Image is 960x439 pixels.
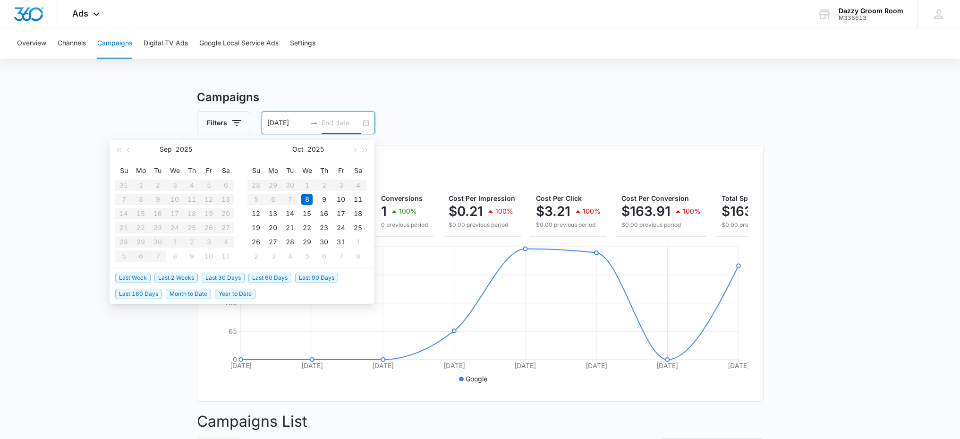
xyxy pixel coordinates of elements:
[144,28,188,59] button: Digital TV Ads
[399,208,417,215] p: 100%
[315,207,332,221] td: 2025-10-16
[332,192,349,207] td: 2025-10-10
[839,7,903,15] div: account name
[203,250,214,262] div: 10
[335,208,347,219] div: 17
[449,204,483,219] p: $0.21
[183,163,200,178] th: Th
[621,194,689,202] span: Cost Per Conversion
[250,236,262,248] div: 26
[264,249,281,263] td: 2025-11-03
[132,163,149,178] th: Mo
[176,140,192,159] button: 2025
[247,235,264,249] td: 2025-10-26
[318,222,330,233] div: 23
[683,208,701,215] p: 100%
[621,204,671,219] p: $163.91
[349,221,366,235] td: 2025-10-25
[722,221,801,229] p: $0.00 previous period
[247,221,264,235] td: 2025-10-19
[332,235,349,249] td: 2025-10-31
[318,208,330,219] div: 16
[443,362,465,370] tspan: [DATE]
[284,222,296,233] div: 21
[349,235,366,249] td: 2025-11-01
[449,221,515,229] p: $0.00 previous period
[335,194,347,205] div: 10
[202,273,245,283] span: Last 30 Days
[115,163,132,178] th: Su
[215,289,255,299] span: Year to Date
[250,208,262,219] div: 12
[318,250,330,262] div: 6
[298,221,315,235] td: 2025-10-22
[318,236,330,248] div: 30
[166,163,183,178] th: We
[267,208,279,219] div: 13
[247,207,264,221] td: 2025-10-12
[281,163,298,178] th: Tu
[449,194,515,202] span: Cost Per Impression
[264,221,281,235] td: 2025-10-20
[166,289,211,299] span: Month to Date
[349,207,366,221] td: 2025-10-18
[301,250,313,262] div: 5
[154,273,198,283] span: Last 2 Weeks
[160,140,172,159] button: Sep
[281,249,298,263] td: 2025-11-04
[292,140,304,159] button: Oct
[115,289,162,299] span: Last 180 Days
[17,28,46,59] button: Overview
[183,249,200,263] td: 2025-10-09
[200,249,217,263] td: 2025-10-10
[322,118,361,128] input: End date
[233,355,237,363] tspan: 0
[199,28,279,59] button: Google Local Service Ads
[301,362,323,370] tspan: [DATE]
[656,362,678,370] tspan: [DATE]
[169,250,180,262] div: 8
[186,250,197,262] div: 9
[310,119,318,127] span: swap-right
[284,208,296,219] div: 14
[332,249,349,263] td: 2025-11-07
[536,221,601,229] p: $0.00 previous period
[298,235,315,249] td: 2025-10-29
[72,9,88,18] span: Ads
[250,250,262,262] div: 2
[149,163,166,178] th: Tu
[318,194,330,205] div: 9
[352,222,364,233] div: 25
[267,222,279,233] div: 20
[264,235,281,249] td: 2025-10-27
[372,362,394,370] tspan: [DATE]
[315,163,332,178] th: Th
[621,221,701,229] p: $0.00 previous period
[295,273,338,283] span: Last 90 Days
[332,221,349,235] td: 2025-10-24
[267,118,306,128] input: Start date
[264,207,281,221] td: 2025-10-13
[536,204,570,219] p: $3.21
[250,222,262,233] div: 19
[217,163,234,178] th: Sa
[58,28,86,59] button: Channels
[197,89,764,106] h3: Campaigns
[310,119,318,127] span: to
[381,204,387,219] p: 1
[267,236,279,248] div: 27
[301,208,313,219] div: 15
[284,250,296,262] div: 4
[230,362,252,370] tspan: [DATE]
[284,236,296,248] div: 28
[315,235,332,249] td: 2025-10-30
[722,204,771,219] p: $163.91
[166,249,183,263] td: 2025-10-08
[298,249,315,263] td: 2025-11-05
[839,15,903,21] div: account id
[722,194,760,202] span: Total Spend
[349,163,366,178] th: Sa
[247,163,264,178] th: Su
[200,163,217,178] th: Fr
[335,222,347,233] div: 24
